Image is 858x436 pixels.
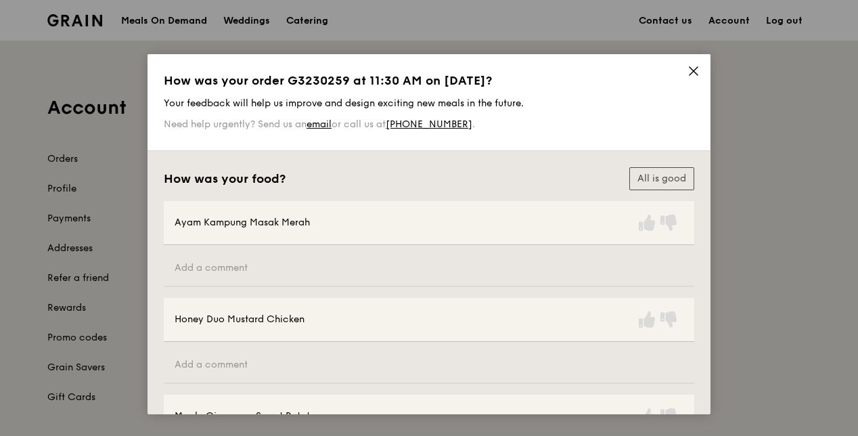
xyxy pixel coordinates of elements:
input: Add a comment [164,347,694,384]
p: Your feedback will help us improve and design exciting new meals in the future. [164,97,694,109]
p: Need help urgently? Send us an or call us at . [164,118,694,130]
a: email [307,118,332,130]
button: All is good [629,167,694,190]
input: Add a comment [164,250,694,287]
a: [PHONE_NUMBER] [386,118,472,130]
h1: How was your order G3230259 at 11:30 AM on [DATE]? [164,73,694,88]
div: Honey Duo Mustard Chicken [175,313,304,326]
div: Maple Cinnamon Sweet Potato [175,410,316,423]
h2: How was your food? [164,171,286,186]
div: Ayam Kampung Masak Merah [175,216,310,230]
